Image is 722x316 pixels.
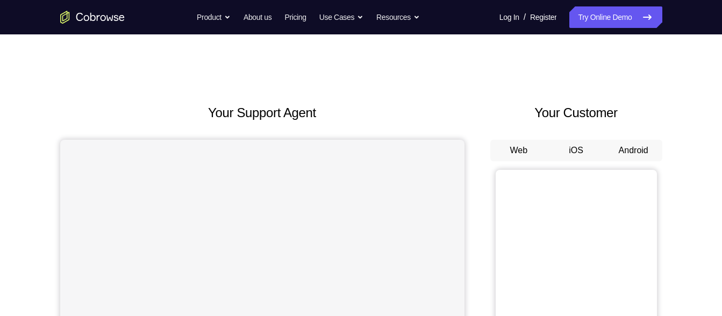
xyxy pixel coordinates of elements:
[569,6,662,28] a: Try Online Demo
[499,6,519,28] a: Log In
[197,6,231,28] button: Product
[284,6,306,28] a: Pricing
[524,11,526,24] span: /
[547,140,605,161] button: iOS
[60,11,125,24] a: Go to the home page
[60,103,464,123] h2: Your Support Agent
[605,140,662,161] button: Android
[530,6,556,28] a: Register
[376,6,420,28] button: Resources
[244,6,271,28] a: About us
[490,140,548,161] button: Web
[319,6,363,28] button: Use Cases
[490,103,662,123] h2: Your Customer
